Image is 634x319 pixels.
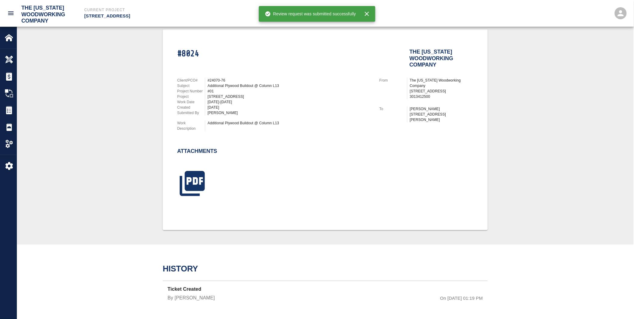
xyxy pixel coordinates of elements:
h2: History [163,264,488,274]
div: Review request was submitted successfully [265,8,356,19]
p: [STREET_ADDRESS] [410,88,473,94]
div: Additional Plywood Buildout @ Column L13 [208,83,372,88]
p: Work Date [177,99,205,105]
p: Submitted By [177,110,205,116]
div: #24070-76 [208,78,372,83]
p: Ticket Created [168,286,378,295]
p: Current Project [84,7,350,13]
button: open [611,4,630,23]
p: Project Number [177,88,205,94]
p: [PERSON_NAME] [410,106,473,112]
p: [STREET_ADDRESS] [84,13,350,20]
h2: The [US_STATE] Woodworking Company [410,49,473,66]
h2: The [US_STATE] Woodworking Company [21,5,72,22]
p: Work Description [177,120,205,131]
h1: #8024 [177,49,372,69]
p: On [DATE] 01:19 PM [440,295,483,302]
p: Client/PCO# [177,78,205,83]
div: [DATE] [208,105,372,110]
div: Additional Plywood Buildout @ Column L13 [208,120,372,126]
p: Created [177,105,205,110]
div: [PERSON_NAME] [208,110,372,116]
p: By [PERSON_NAME] [168,295,215,302]
p: 3013412500 [410,94,473,99]
p: From [379,78,407,83]
h2: Attachments [177,148,217,155]
div: [STREET_ADDRESS] [208,94,372,99]
p: The [US_STATE] Woodworking Company [410,78,473,88]
p: Project [177,94,205,99]
iframe: Chat Widget [604,290,634,319]
p: To [379,106,407,112]
p: Subject [177,83,205,88]
p: [STREET_ADDRESS][PERSON_NAME] [410,112,473,122]
div: [DATE]-[DATE] [208,99,372,105]
div: #01 [208,88,372,94]
button: open drawer [4,6,18,20]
